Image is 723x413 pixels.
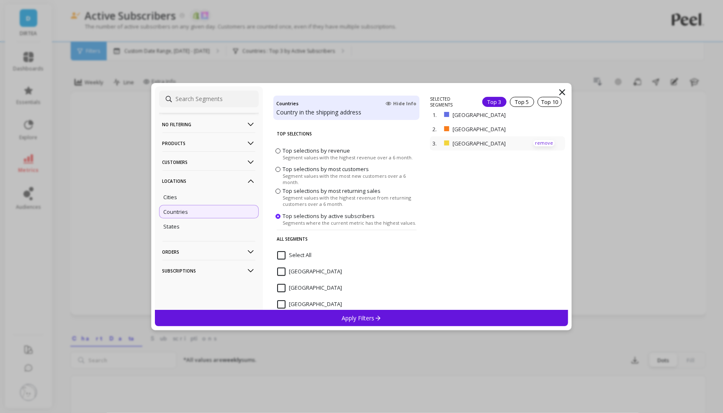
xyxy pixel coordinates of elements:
[283,219,416,226] span: Segments where the current metric has the highest values.
[453,125,534,133] p: [GEOGRAPHIC_DATA]
[453,140,534,147] p: [GEOGRAPHIC_DATA]
[283,195,418,207] span: Segment values with the highest revenue from returning customers over a 6 month.
[283,173,418,185] span: Segment values with the most new customers over a 6 month.
[283,212,375,219] span: Top selections by active subscribers
[162,114,255,135] p: No filtering
[164,223,180,230] p: States
[159,91,259,107] input: Search Segments
[162,170,255,192] p: Locations
[277,284,342,292] span: Albania
[453,111,534,119] p: [GEOGRAPHIC_DATA]
[432,140,441,147] p: 3.
[277,125,417,143] p: Top Selections
[432,111,441,119] p: 1.
[482,97,507,107] div: Top 3
[386,100,416,107] span: Hide Info
[510,97,534,107] div: Top 5
[277,300,342,309] span: Angola
[538,97,562,107] div: Top 10
[162,151,255,173] p: Customers
[162,132,255,154] p: Products
[277,268,342,276] span: Afghanistan
[277,108,416,117] p: Country in the shipping address
[162,260,255,281] p: Subscriptions
[432,125,441,133] p: 2.
[277,99,299,108] h4: Countries
[533,140,555,146] p: remove
[277,251,311,260] span: Select All
[283,154,413,160] span: Segment values with the highest revenue over a 6 month.
[277,230,417,248] p: All Segments
[283,146,350,154] span: Top selections by revenue
[430,96,472,108] p: SELECTED SEGMENTS
[342,314,381,322] p: Apply Filters
[164,193,178,201] p: Cities
[283,187,381,195] span: Top selections by most returning sales
[283,165,369,173] span: Top selections by most customers
[162,241,255,262] p: Orders
[164,208,188,216] p: Countries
